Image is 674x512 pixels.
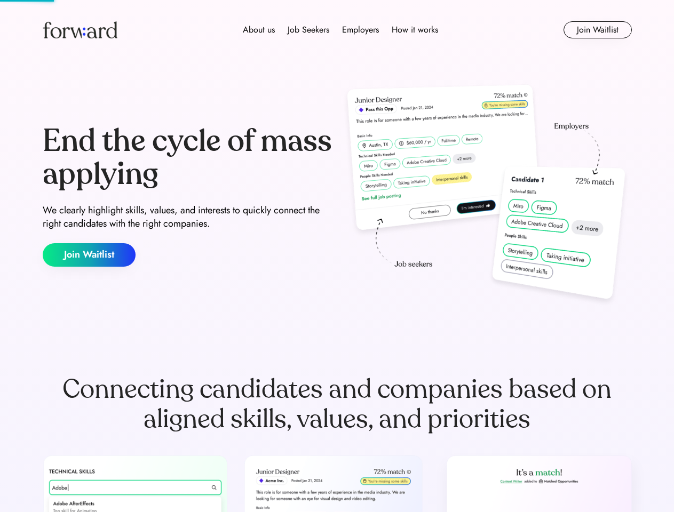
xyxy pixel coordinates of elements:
button: Join Waitlist [564,21,632,38]
div: Employers [342,23,379,36]
div: Job Seekers [288,23,329,36]
div: About us [243,23,275,36]
img: hero-image.png [342,81,632,310]
div: Connecting candidates and companies based on aligned skills, values, and priorities [43,374,632,434]
div: How it works [392,23,438,36]
div: We clearly highlight skills, values, and interests to quickly connect the right candidates with t... [43,204,333,230]
div: End the cycle of mass applying [43,125,333,190]
button: Join Waitlist [43,243,136,267]
img: Forward logo [43,21,117,38]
